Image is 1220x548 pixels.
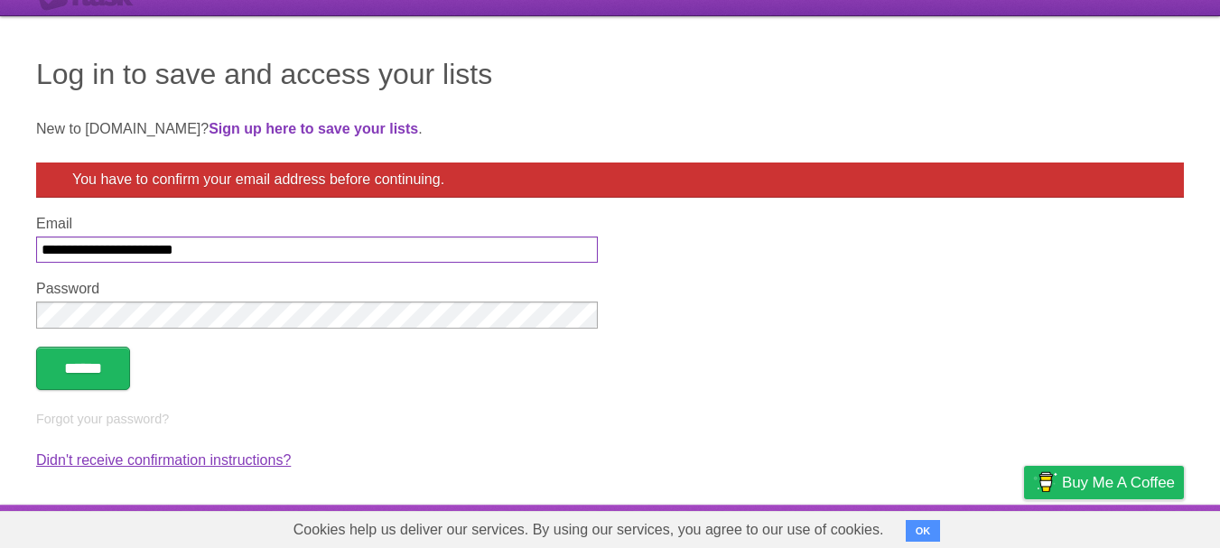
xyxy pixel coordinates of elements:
a: Terms [939,509,979,543]
span: Cookies help us deliver our services. By using our services, you agree to our use of cookies. [275,512,902,548]
a: Sign up here to save your lists [209,121,418,136]
a: About [784,509,822,543]
a: Buy me a coffee [1024,466,1184,499]
a: Developers [843,509,917,543]
img: Buy me a coffee [1033,467,1057,497]
a: Privacy [1001,509,1048,543]
p: New to [DOMAIN_NAME]? . [36,118,1184,140]
button: OK [906,520,941,542]
label: Password [36,281,598,297]
h1: Log in to save and access your lists [36,52,1184,96]
a: Forgot your password? [36,412,169,426]
a: Didn't receive confirmation instructions? [36,452,291,468]
a: Suggest a feature [1070,509,1184,543]
label: Email [36,216,598,232]
div: You have to confirm your email address before continuing. [36,163,1184,198]
span: Buy me a coffee [1062,467,1175,498]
